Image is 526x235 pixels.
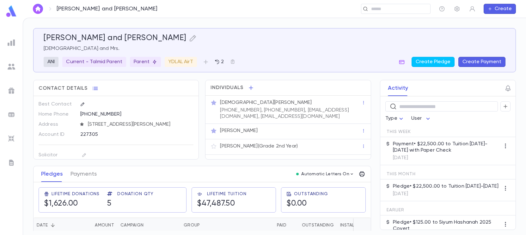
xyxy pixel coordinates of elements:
[385,112,405,125] div: Type
[387,208,404,213] span: Earlier
[393,191,498,197] p: [DATE]
[286,199,328,208] h5: $0.00
[458,57,505,67] button: Create Payment
[393,141,500,154] p: Payment • $22,500.00 to Tuition [DATE]-[DATE] with Paper Check
[44,33,187,43] h5: [PERSON_NAME] and [PERSON_NAME]
[301,172,349,177] p: Automatic Letters On
[277,218,286,233] div: Paid
[337,218,375,233] div: Installments
[393,219,500,232] p: Pledge • $125.00 to Siyum Hashanah 2025 Covert
[211,85,243,91] span: Individuals
[41,166,63,182] button: Pledges
[393,155,500,161] p: [DATE]
[134,59,157,65] p: Parent
[117,191,154,196] span: Donation Qty
[39,85,88,92] span: Contact Details
[70,166,97,182] button: Payments
[484,4,516,14] button: Create
[165,57,197,67] div: YDLAL AirT
[34,218,76,233] div: Date
[44,199,100,208] h5: $1,626.00
[294,191,328,196] span: Outstanding
[117,218,180,233] div: Campaign
[197,199,246,208] h5: $47,487.50
[184,218,200,233] div: Group
[8,135,15,142] img: imports_grey.530a8a0e642e233f2baf0ef88e8c9fcb.svg
[76,218,117,233] div: Amount
[66,59,122,65] p: Current - Talmid Parent
[39,99,75,109] p: Best Contact
[44,45,505,52] p: [DEMOGRAPHIC_DATA] and Mrs.
[8,159,15,166] img: letters_grey.7941b92b52307dd3b8a917253454ce1c.svg
[220,128,258,134] p: [PERSON_NAME]
[39,150,75,160] p: Solicitor
[388,80,408,96] button: Activity
[290,218,337,233] div: Outstanding
[85,121,194,128] span: [STREET_ADDRESS][PERSON_NAME]
[39,109,75,119] p: Home Phone
[411,116,422,121] span: User
[385,116,397,121] span: Type
[37,218,48,233] div: Date
[80,130,169,139] div: 227305
[8,63,15,70] img: students_grey.60c7aba0da46da39d6d829b817ac14fc.svg
[52,191,100,196] span: Lifetime Donations
[294,170,357,178] button: Automatic Letters On
[47,59,55,65] p: ANI
[387,172,415,177] span: This Month
[411,112,432,125] div: User
[39,119,75,130] p: Address
[130,57,161,67] div: Parent
[8,87,15,94] img: campaigns_grey.99e729a5f7ee94e3726e6486bddda8f1.svg
[34,6,42,11] img: home_white.a664292cf8c1dea59945f0da9f25487c.svg
[412,57,455,67] button: Create Pledge
[220,107,361,120] p: [PHONE_NUMBER], [PHONE_NUMBER], [EMAIL_ADDRESS][DOMAIN_NAME], [EMAIL_ADDRESS][DOMAIN_NAME]
[44,57,58,67] div: ANI
[48,220,58,230] button: Sort
[220,143,298,149] p: [PERSON_NAME] (Grade 2nd Year)
[220,59,224,65] p: 2
[393,183,498,190] p: Pledge • $22,500.00 to Tuition [DATE]-[DATE]
[220,99,312,106] p: [DEMOGRAPHIC_DATA][PERSON_NAME]
[8,39,15,46] img: reports_grey.c525e4749d1bce6a11f5fe2a8de1b229.svg
[95,218,114,233] div: Amount
[211,57,228,67] button: 2
[228,218,290,233] div: Paid
[62,57,126,67] div: Current - Talmid Parent
[180,218,228,233] div: Group
[107,199,154,208] h5: 5
[120,218,144,233] div: Campaign
[8,111,15,118] img: batches_grey.339ca447c9d9533ef1741baa751efc33.svg
[39,130,75,140] p: Account ID
[80,109,193,119] div: [PHONE_NUMBER]
[340,218,370,233] div: Installments
[387,129,411,134] span: This Week
[57,5,158,12] p: [PERSON_NAME] and [PERSON_NAME]
[302,218,334,233] div: Outstanding
[207,191,246,196] span: Lifetime Tuition
[168,59,193,65] p: YDLAL AirT
[5,5,18,17] img: logo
